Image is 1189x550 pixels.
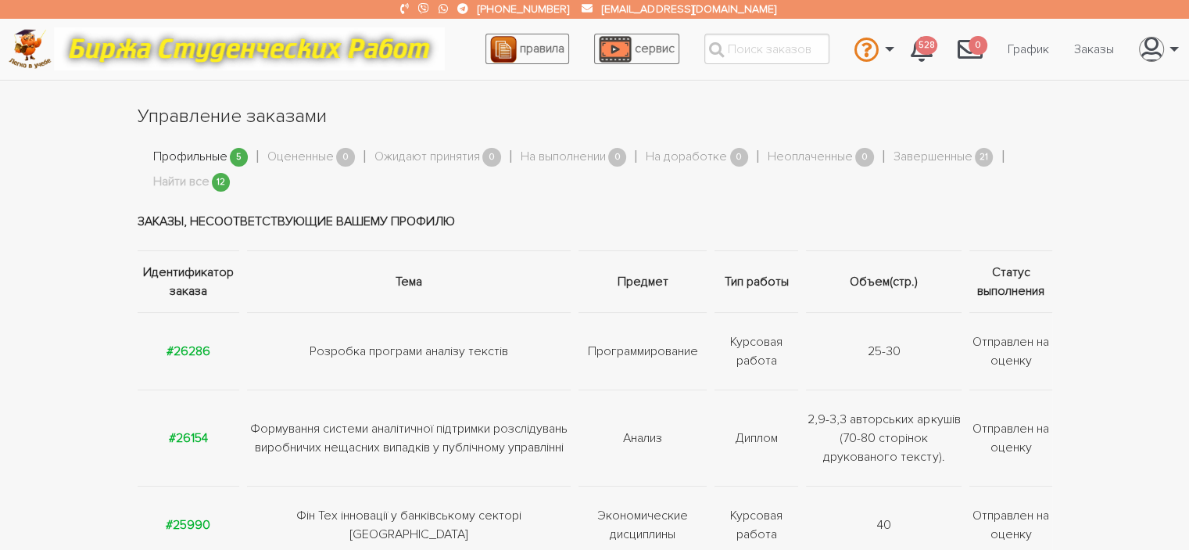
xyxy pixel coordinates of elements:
a: [PHONE_NUMBER] [478,2,569,16]
td: Анализ [575,390,711,486]
span: 21 [975,148,994,167]
a: Ожидают принятия [374,147,480,167]
td: 25-30 [802,312,965,390]
a: правила [485,34,569,64]
img: motto-12e01f5a76059d5f6a28199ef077b1f78e012cfde436ab5cf1d4517935686d32.gif [54,27,445,70]
td: Курсовая работа [711,312,802,390]
span: 528 [915,36,937,56]
td: Программирование [575,312,711,390]
a: [EMAIL_ADDRESS][DOMAIN_NAME] [602,2,775,16]
a: Найти все [153,172,210,192]
span: 5 [230,148,249,167]
th: Предмет [575,250,711,312]
a: сервис [594,34,679,64]
span: 0 [855,148,874,167]
td: Отправлен на оценку [965,390,1051,486]
a: Заказы [1062,34,1126,64]
a: #25990 [166,517,210,533]
span: 0 [336,148,355,167]
img: play_icon-49f7f135c9dc9a03216cfdbccbe1e3994649169d890fb554cedf0eac35a01ba8.png [599,36,632,63]
th: Объем(стр.) [802,250,965,312]
a: #26286 [167,343,210,359]
span: 0 [730,148,749,167]
th: Тема [243,250,575,312]
span: 0 [969,36,987,56]
td: Отправлен на оценку [965,312,1051,390]
span: правила [520,41,564,56]
td: Розробка програми аналізу текстів [243,312,575,390]
th: Тип работы [711,250,802,312]
img: agreement_icon-feca34a61ba7f3d1581b08bc946b2ec1ccb426f67415f344566775c155b7f62c.png [490,36,517,63]
th: Идентификатор заказа [138,250,243,312]
td: Формування системи аналітичної підтримки розслідувань виробничих нещасних випадків у публічному у... [243,390,575,486]
a: Профильные [153,147,227,167]
a: На доработке [646,147,727,167]
a: Неоплаченные [768,147,853,167]
th: Статус выполнения [965,250,1051,312]
td: 2,9-3,3 авторських аркушів (70-80 сторінок друкованого тексту). [802,390,965,486]
a: Завершенные [894,147,972,167]
a: 528 [898,28,945,70]
a: Оцененные [267,147,334,167]
input: Поиск заказов [704,34,829,64]
img: logo-c4363faeb99b52c628a42810ed6dfb4293a56d4e4775eb116515dfe7f33672af.png [9,29,52,69]
span: сервис [635,41,675,56]
a: 0 [945,28,995,70]
a: На выполнении [521,147,606,167]
td: Диплом [711,390,802,486]
span: 12 [212,173,231,192]
h1: Управление заказами [138,103,1052,130]
span: 0 [482,148,501,167]
a: График [995,34,1062,64]
td: Заказы, несоответствующие вашему профилю [138,192,1052,251]
a: #26154 [169,430,208,446]
span: 0 [608,148,627,167]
